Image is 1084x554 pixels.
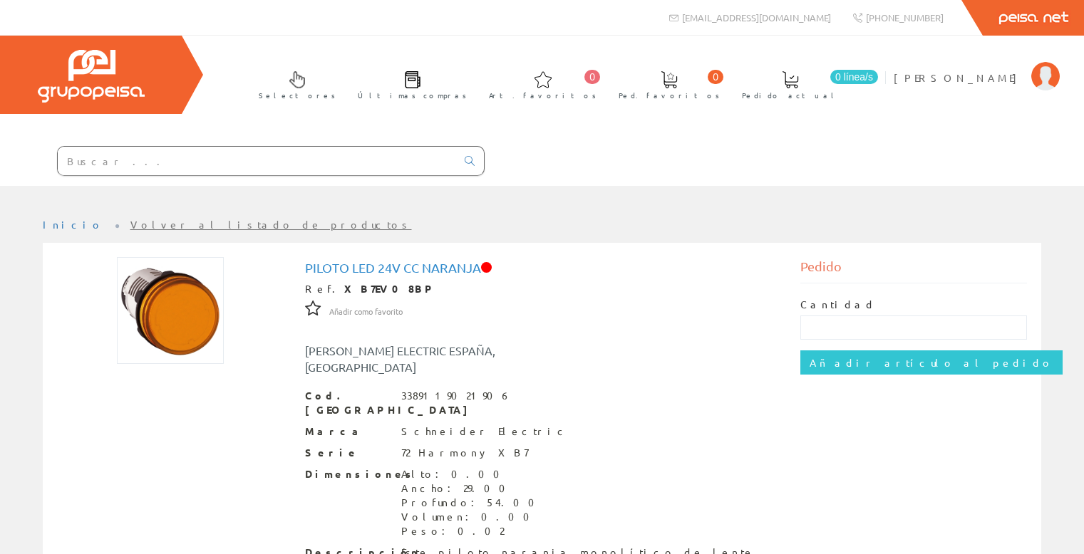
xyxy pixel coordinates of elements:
span: 0 línea/s [830,70,878,84]
a: Inicio [43,218,103,231]
div: Ancho: 29.00 [401,481,543,496]
div: Ref. [305,282,780,296]
span: Serie [305,446,391,460]
div: Alto: 0.00 [401,467,543,481]
a: Selectores [244,59,343,108]
label: Cantidad [800,298,876,312]
span: Dimensiones [305,467,391,481]
div: 72 Harmony XB7 [401,446,528,460]
img: Foto artículo Piloto LED 24V CC naranja (150x150) [117,257,224,364]
span: Art. favoritos [489,88,597,103]
input: Buscar ... [58,147,456,175]
strong: XB7EV08BP [344,282,435,295]
span: Pedido actual [742,88,839,103]
h1: Piloto LED 24V CC naranja [305,261,780,275]
div: [PERSON_NAME] ELECTRIC ESPAÑA, [GEOGRAPHIC_DATA] [294,343,584,375]
span: Últimas compras [358,88,467,103]
a: [PERSON_NAME] [894,59,1060,73]
span: Añadir como favorito [329,306,403,318]
img: Grupo Peisa [38,50,145,103]
span: 0 [708,70,723,84]
a: Últimas compras [344,59,474,108]
div: Profundo: 54.00 [401,496,543,510]
span: Cod. [GEOGRAPHIC_DATA] [305,389,391,417]
span: [EMAIL_ADDRESS][DOMAIN_NAME] [682,11,831,23]
a: 0 línea/s Pedido actual [728,59,882,108]
div: Peso: 0.02 [401,524,543,538]
span: Selectores [259,88,336,103]
span: [PHONE_NUMBER] [866,11,944,23]
span: 0 [584,70,600,84]
a: Añadir como favorito [329,304,403,317]
div: Schneider Electric [401,424,569,439]
div: Pedido [800,257,1027,283]
span: Ped. favoritos [619,88,720,103]
span: [PERSON_NAME] [894,70,1024,85]
div: 3389119021906 [401,389,512,403]
input: Añadir artículo al pedido [800,350,1063,375]
div: Volumen: 0.00 [401,510,543,524]
span: Marca [305,424,391,439]
a: Volver al listado de productos [130,218,412,231]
